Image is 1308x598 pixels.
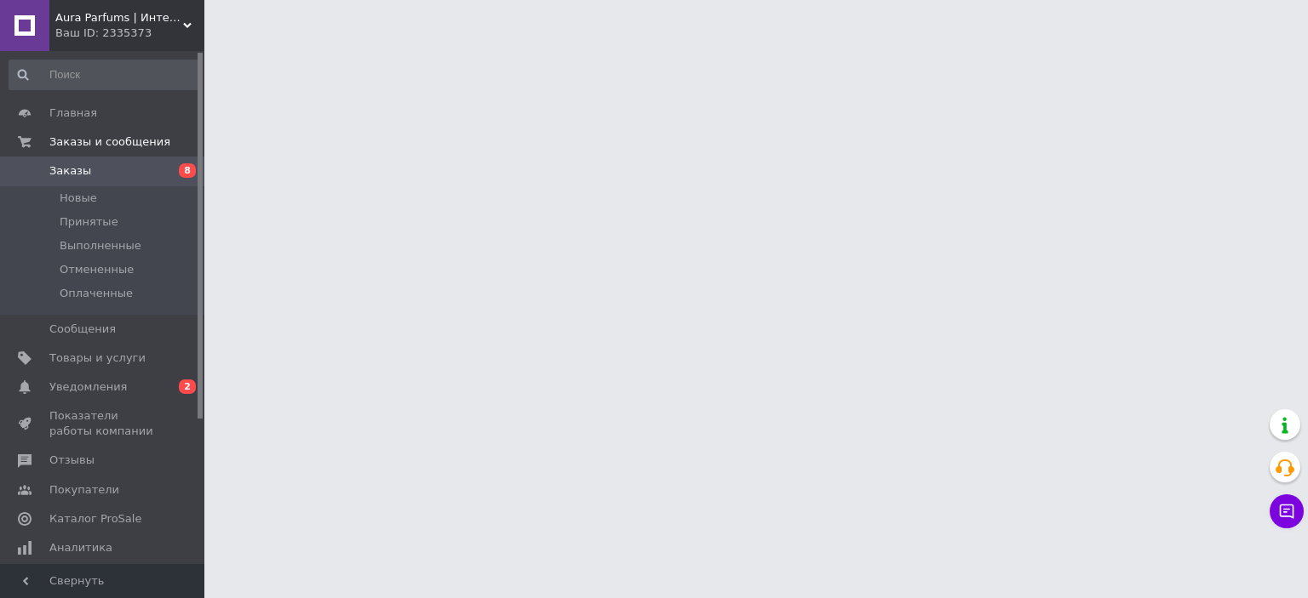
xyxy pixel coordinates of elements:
span: Аналитика [49,540,112,555]
span: Оплаченные [60,286,133,301]
span: Aura Parfums | Интернет-магазин парфюмерии и косметики [55,10,183,26]
div: Ваш ID: 2335373 [55,26,204,41]
input: Поиск [9,60,201,90]
span: Сообщения [49,322,116,337]
span: Заказы [49,163,91,179]
span: Уведомления [49,379,127,395]
span: Выполненные [60,238,141,253]
span: Заказы и сообщения [49,134,170,150]
span: Новые [60,191,97,206]
span: Принятые [60,214,118,230]
span: Товары и услуги [49,350,146,366]
span: 2 [179,379,196,394]
span: Покупатели [49,482,119,498]
span: Каталог ProSale [49,511,141,527]
button: Чат с покупателем [1270,494,1304,528]
span: Главная [49,105,97,121]
span: Показатели работы компании [49,408,158,439]
span: Отзывы [49,453,95,468]
span: Отмененные [60,262,134,277]
span: 8 [179,163,196,178]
